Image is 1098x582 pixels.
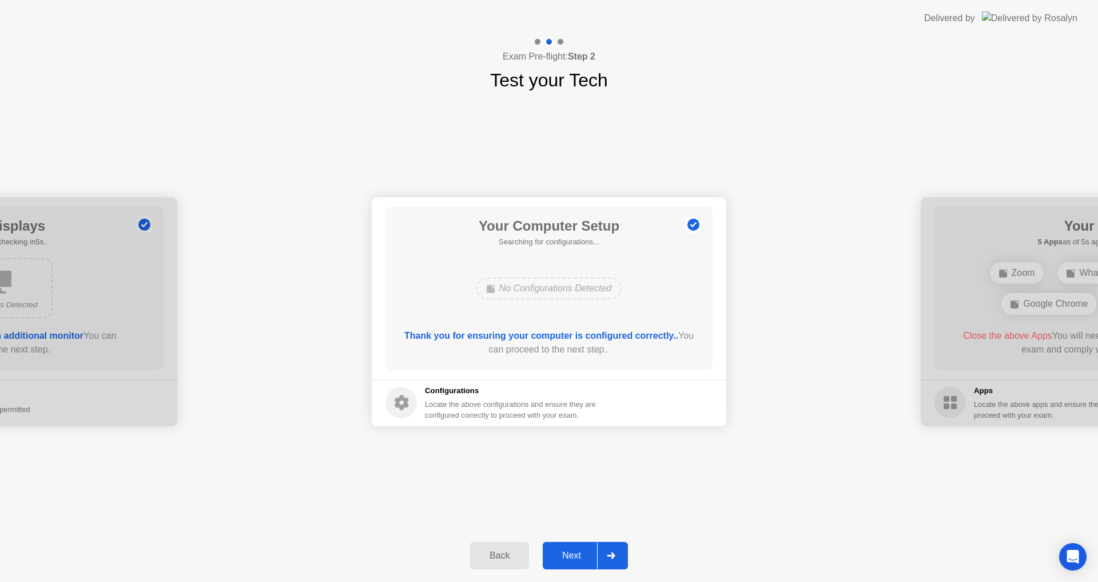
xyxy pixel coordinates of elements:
[546,551,597,561] div: Next
[476,278,622,299] div: No Configurations Detected
[1059,543,1087,571] div: Open Intercom Messenger
[474,551,526,561] div: Back
[404,331,678,341] b: Thank you for ensuring your computer is configured correctly..
[982,11,1077,25] img: Delivered by Rosalyn
[924,11,975,25] div: Delivered by
[425,385,598,397] h5: Configurations
[479,236,619,248] h5: Searching for configurations...
[568,52,595,61] b: Step 2
[470,542,529,569] button: Back
[402,329,697,357] div: You can proceed to the next step..
[543,542,628,569] button: Next
[425,399,598,421] div: Locate the above configurations and ensure they are configured correctly to proceed with your exam.
[479,216,619,236] h1: Your Computer Setup
[503,50,595,64] h4: Exam Pre-flight:
[490,66,608,94] h1: Test your Tech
